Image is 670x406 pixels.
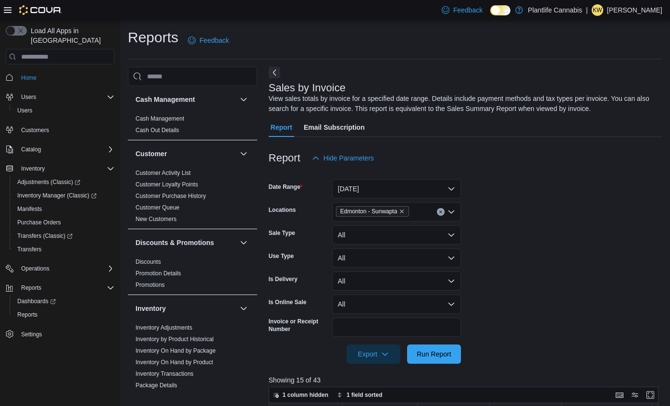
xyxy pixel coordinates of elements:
span: Reports [13,309,114,320]
span: Manifests [17,205,42,213]
a: Package Details [136,382,177,389]
a: Transfers (Classic) [13,230,76,242]
div: Cash Management [128,113,257,140]
span: Operations [17,263,114,274]
span: Feedback [199,36,229,45]
button: [DATE] [332,179,461,198]
span: Transfers (Classic) [13,230,114,242]
button: Home [2,70,118,84]
button: Discounts & Promotions [238,237,249,248]
span: Home [17,71,114,83]
a: Settings [17,329,46,340]
label: Sale Type [269,229,295,237]
span: Users [21,93,36,101]
span: Edmonton - Sunwapta [340,207,397,216]
button: Reports [2,281,118,295]
button: 1 field sorted [333,389,386,401]
span: Users [17,107,32,114]
button: Cash Management [136,95,236,104]
button: Clear input [437,208,445,216]
span: Inventory On Hand by Package [136,347,216,355]
span: Dashboards [17,297,56,305]
a: Home [17,72,40,84]
span: Inventory Transactions [136,370,194,378]
div: Customer [128,167,257,229]
nav: Complex example [6,66,114,366]
span: Dashboards [13,295,114,307]
button: 1 column hidden [269,389,332,401]
a: Promotions [136,282,165,288]
button: All [332,225,461,245]
span: Settings [21,331,42,338]
div: View sales totals by invoice for a specified date range. Details include payment methods and tax ... [269,94,658,114]
a: Reports [13,309,41,320]
span: Transfers [17,246,41,253]
span: Users [13,105,114,116]
button: Catalog [2,143,118,156]
input: Dark Mode [490,5,510,15]
span: Purchase Orders [17,219,61,226]
span: Catalog [21,146,41,153]
label: Invoice or Receipt Number [269,318,328,333]
span: Settings [17,328,114,340]
a: Dashboards [10,295,118,308]
span: Inventory On Hand by Product [136,358,213,366]
span: Inventory by Product Historical [136,335,214,343]
label: Use Type [269,252,294,260]
span: Manifests [13,203,114,215]
a: Cash Management [136,115,184,122]
h3: Report [269,152,300,164]
span: Load All Apps in [GEOGRAPHIC_DATA] [27,26,114,45]
a: Customer Queue [136,204,179,211]
a: Customers [17,124,53,136]
button: Reports [10,308,118,321]
button: Inventory [2,162,118,175]
span: Inventory Manager (Classic) [13,190,114,201]
span: 1 column hidden [283,391,328,399]
a: Inventory On Hand by Product [136,359,213,366]
img: Cova [19,5,62,15]
span: Promotions [136,281,165,289]
button: Customers [2,123,118,137]
span: Discounts [136,258,161,266]
button: Display options [629,389,641,401]
button: Catalog [17,144,45,155]
button: Inventory [136,304,236,313]
button: Export [347,344,400,364]
a: Adjustments (Classic) [10,175,118,189]
a: Customer Purchase History [136,193,206,199]
span: Customers [17,124,114,136]
button: Discounts & Promotions [136,238,236,247]
a: Inventory Transactions [136,370,194,377]
a: Inventory Manager (Classic) [13,190,100,201]
a: Purchase Orders [13,217,65,228]
button: Customer [238,148,249,160]
button: All [332,295,461,314]
span: Operations [21,265,50,272]
span: Run Report [417,349,451,359]
h3: Inventory [136,304,166,313]
a: Customer Activity List [136,170,191,176]
span: Export [352,344,395,364]
a: Inventory Manager (Classic) [10,189,118,202]
a: Transfers [13,244,45,255]
a: Adjustments (Classic) [13,176,84,188]
span: Cash Out Details [136,126,179,134]
button: Manifests [10,202,118,216]
button: Purchase Orders [10,216,118,229]
button: Users [10,104,118,117]
button: Enter fullscreen [645,389,656,401]
label: Date Range [269,183,303,191]
span: Email Subscription [304,118,365,137]
button: All [332,248,461,268]
span: Inventory [17,163,114,174]
span: Report [271,118,292,137]
span: Home [21,74,37,82]
span: Reports [17,282,114,294]
button: Customer [136,149,236,159]
span: Transfers [13,244,114,255]
button: Open list of options [447,208,455,216]
h1: Reports [128,28,178,47]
